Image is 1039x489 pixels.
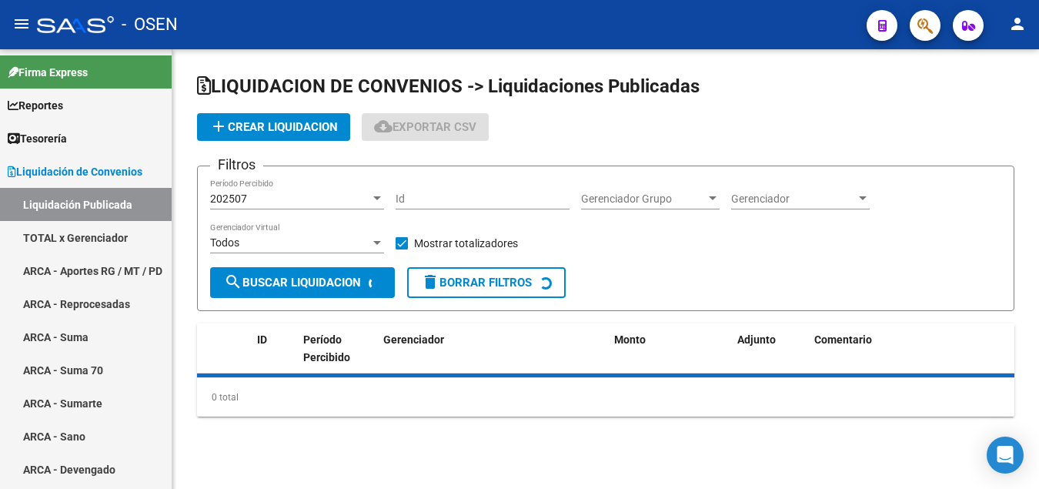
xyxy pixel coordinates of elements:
mat-icon: cloud_download [374,117,393,136]
button: Borrar Filtros [407,267,566,298]
span: Reportes [8,97,63,114]
span: LIQUIDACION DE CONVENIOS -> Liquidaciones Publicadas [197,75,700,97]
span: 202507 [210,193,247,205]
span: - OSEN [122,8,178,42]
span: Monto [614,333,646,346]
mat-icon: person [1008,15,1027,33]
span: Gerenciador [383,333,444,346]
span: Borrar Filtros [421,276,532,290]
span: Todos [210,236,239,249]
h3: Filtros [210,154,263,176]
mat-icon: menu [12,15,31,33]
datatable-header-cell: Adjunto [731,323,808,391]
datatable-header-cell: Monto [608,323,731,391]
datatable-header-cell: Gerenciador [377,323,608,391]
span: Gerenciador Grupo [581,193,706,206]
span: Gerenciador [731,193,856,206]
datatable-header-cell: ID [251,323,297,391]
mat-icon: search [224,273,242,291]
span: Exportar CSV [374,120,476,134]
span: Período Percibido [303,333,350,363]
mat-icon: add [209,117,228,136]
span: Tesorería [8,130,67,147]
button: Exportar CSV [362,113,489,141]
div: 0 total [197,378,1014,417]
div: Open Intercom Messenger [987,437,1024,474]
button: Crear Liquidacion [197,113,350,141]
mat-icon: delete [421,273,439,291]
span: Comentario [814,333,872,346]
span: Crear Liquidacion [209,120,338,134]
span: Adjunto [737,333,776,346]
span: Firma Express [8,64,88,81]
span: Buscar Liquidacion [224,276,361,290]
span: Mostrar totalizadores [414,234,518,253]
button: Buscar Liquidacion [210,267,395,298]
datatable-header-cell: Comentario [808,323,1014,391]
datatable-header-cell: Período Percibido [297,323,355,391]
span: ID [257,333,267,346]
span: Liquidación de Convenios [8,163,142,180]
